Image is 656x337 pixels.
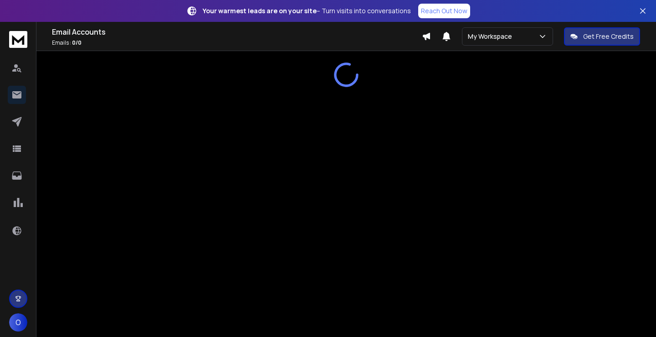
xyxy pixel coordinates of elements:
img: logo [9,31,27,48]
p: – Turn visits into conversations [203,6,411,16]
button: Get Free Credits [564,27,640,46]
button: O [9,313,27,332]
p: My Workspace [468,32,516,41]
a: Reach Out Now [418,4,470,18]
span: 0 / 0 [72,39,82,47]
p: Reach Out Now [421,6,467,16]
p: Get Free Credits [583,32,634,41]
h1: Email Accounts [52,26,422,37]
p: Emails : [52,39,422,47]
strong: Your warmest leads are on your site [203,6,317,15]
